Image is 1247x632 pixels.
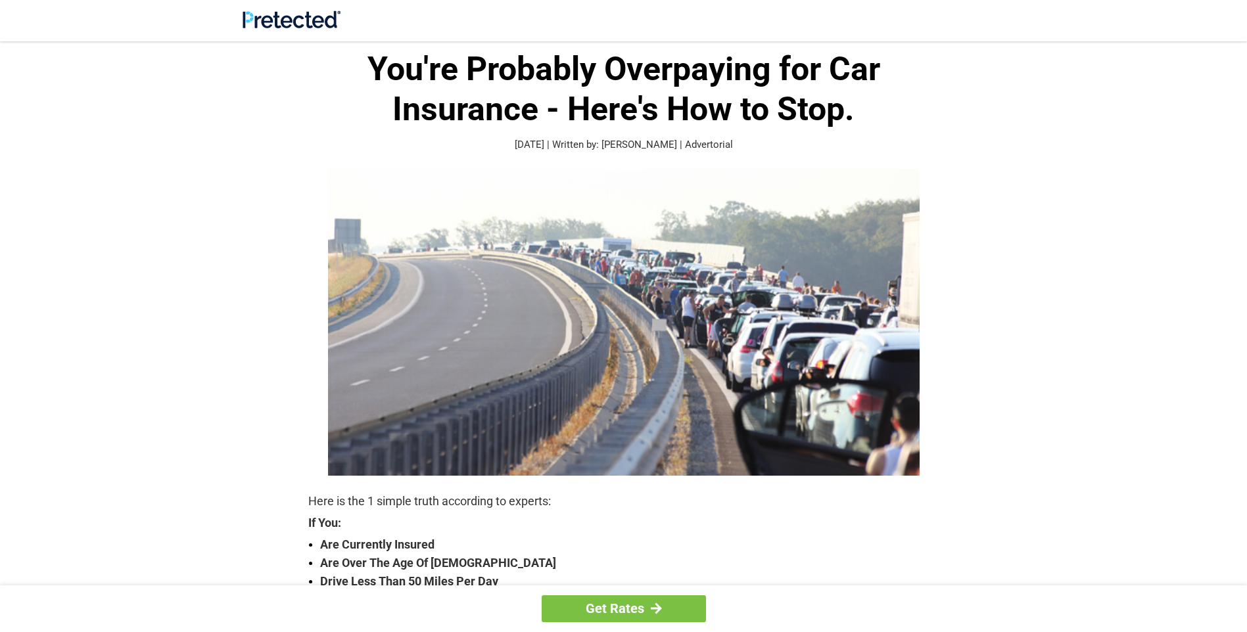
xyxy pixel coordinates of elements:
a: Site Logo [243,18,341,31]
img: Site Logo [243,11,341,28]
a: Get Rates [542,595,706,622]
h1: You're Probably Overpaying for Car Insurance - Here's How to Stop. [308,49,939,129]
p: [DATE] | Written by: [PERSON_NAME] | Advertorial [308,137,939,152]
strong: Drive Less Than 50 Miles Per Day [320,572,939,591]
p: Here is the 1 simple truth according to experts: [308,492,939,510]
strong: Are Currently Insured [320,535,939,554]
strong: If You: [308,517,939,529]
strong: Are Over The Age Of [DEMOGRAPHIC_DATA] [320,554,939,572]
